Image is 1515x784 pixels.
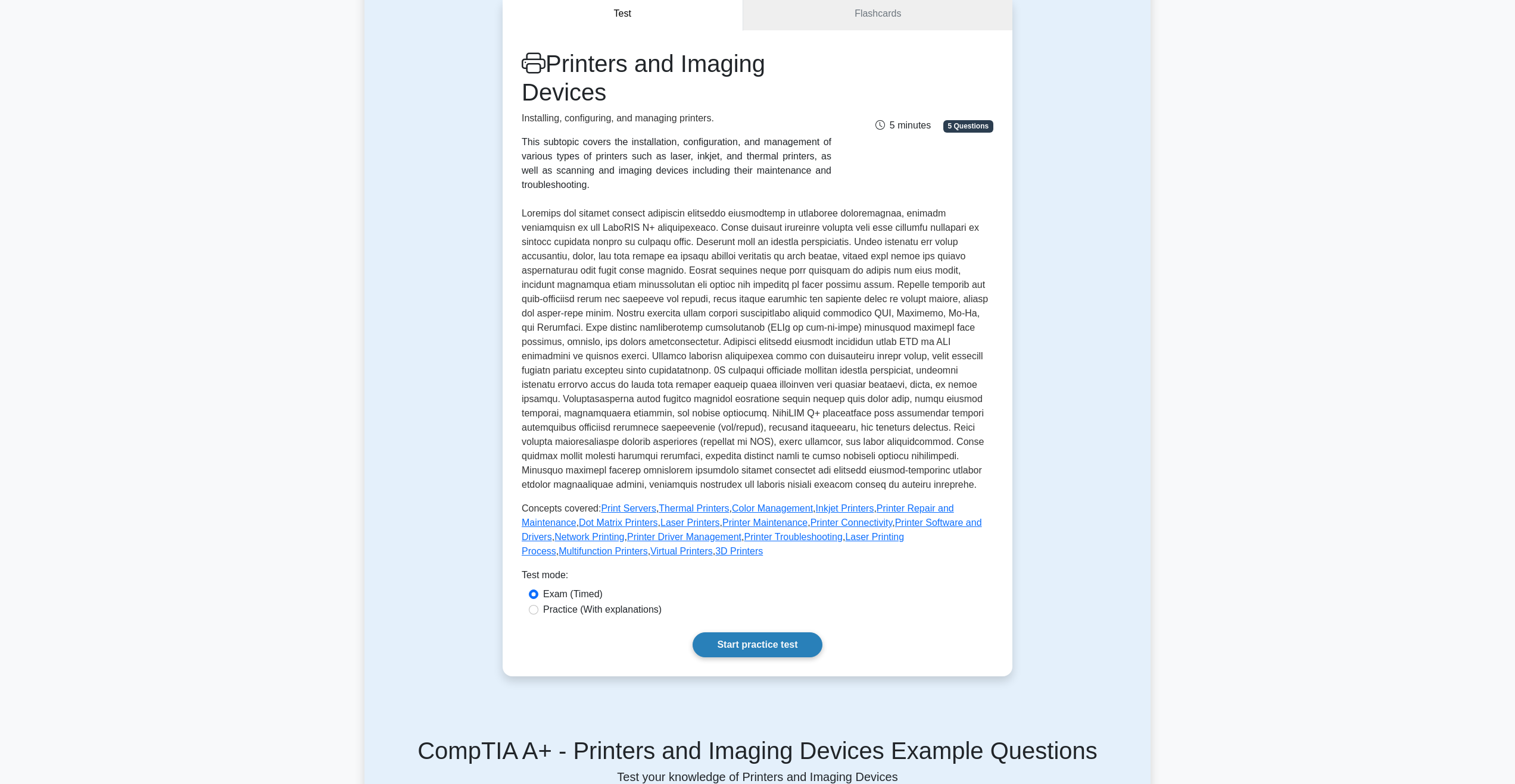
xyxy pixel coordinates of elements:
[559,546,647,556] a: Multifunction Printers
[554,532,624,542] a: Network Printing
[522,49,831,106] h1: Printers and Imaging Devices
[943,120,993,132] span: 5 Questions
[744,532,842,542] a: Printer Troubleshooting
[522,111,831,126] p: Installing, configuring, and managing printers.
[693,632,822,657] a: Start practice test
[660,518,720,528] a: Laser Printers
[650,546,713,556] a: Virtual Printers
[522,568,993,587] div: Test mode:
[659,503,729,513] a: Thermal Printers
[522,206,993,492] p: Loremips dol sitamet consect adipiscin elitseddo eiusmodtemp in utlaboree doloremagnaa, enimadm v...
[372,736,1143,765] h5: CompTIA A+ - Printers and Imaging Devices Example Questions
[579,518,657,528] a: Dot Matrix Printers
[722,518,808,528] a: Printer Maintenance
[543,587,603,601] label: Exam (Timed)
[522,135,831,192] div: This subtopic covers the installation, configuration, and management of various types of printers...
[601,503,656,513] a: Print Servers
[875,120,931,130] span: 5 minutes
[372,770,1143,784] p: Test your knowledge of Printers and Imaging Devices
[522,501,993,559] p: Concepts covered: , , , , , , , , , , , , , , , ,
[732,503,813,513] a: Color Management
[543,603,662,617] label: Practice (With explanations)
[816,503,874,513] a: Inkjet Printers
[627,532,741,542] a: Printer Driver Management
[715,546,763,556] a: 3D Printers
[811,518,893,528] a: Printer Connectivity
